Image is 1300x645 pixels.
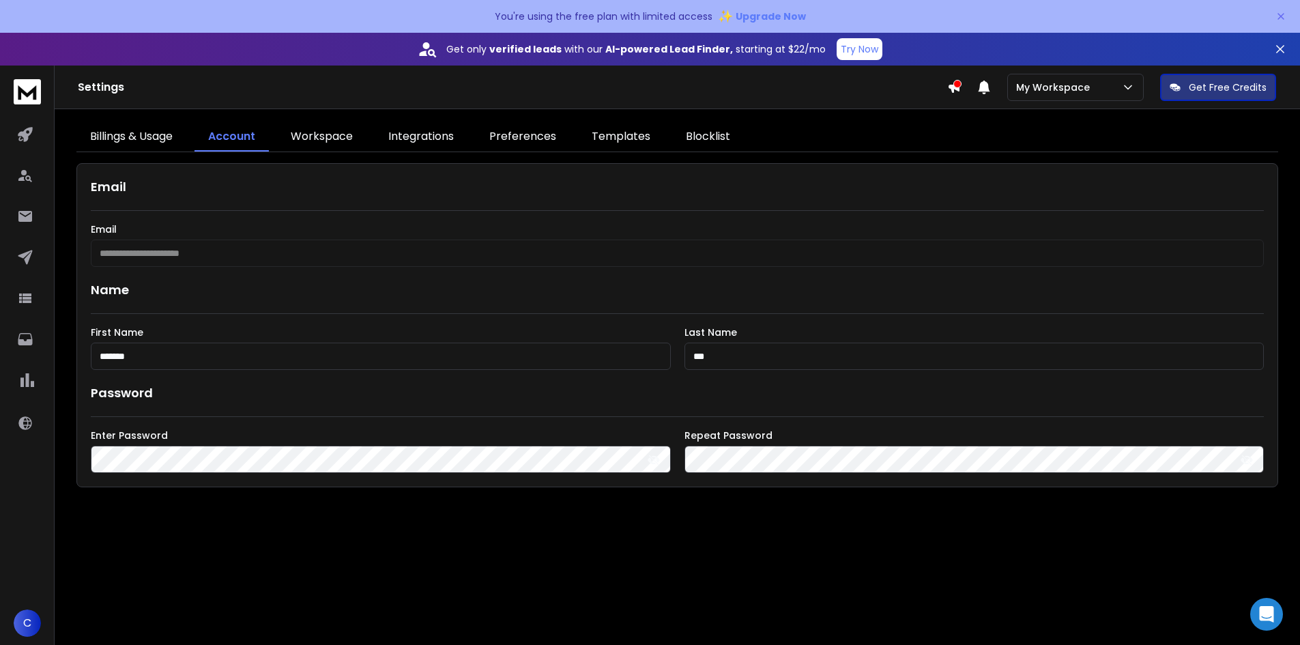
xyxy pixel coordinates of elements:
[736,10,806,23] span: Upgrade Now
[14,79,41,104] img: logo
[684,328,1265,337] label: Last Name
[277,123,366,152] a: Workspace
[672,123,744,152] a: Blocklist
[91,281,1264,300] h1: Name
[841,42,878,56] p: Try Now
[446,42,826,56] p: Get only with our starting at $22/mo
[91,177,1264,197] h1: Email
[1189,81,1267,94] p: Get Free Credits
[578,123,664,152] a: Templates
[1250,598,1283,631] div: Open Intercom Messenger
[489,42,562,56] strong: verified leads
[718,3,806,30] button: ✨Upgrade Now
[194,123,269,152] a: Account
[76,123,186,152] a: Billings & Usage
[718,7,733,26] span: ✨
[1160,74,1276,101] button: Get Free Credits
[476,123,570,152] a: Preferences
[91,384,153,403] h1: Password
[91,328,671,337] label: First Name
[684,431,1265,440] label: Repeat Password
[837,38,882,60] button: Try Now
[495,10,712,23] p: You're using the free plan with limited access
[1016,81,1095,94] p: My Workspace
[375,123,467,152] a: Integrations
[78,79,947,96] h1: Settings
[91,225,1264,234] label: Email
[91,431,671,440] label: Enter Password
[14,610,41,637] button: C
[605,42,733,56] strong: AI-powered Lead Finder,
